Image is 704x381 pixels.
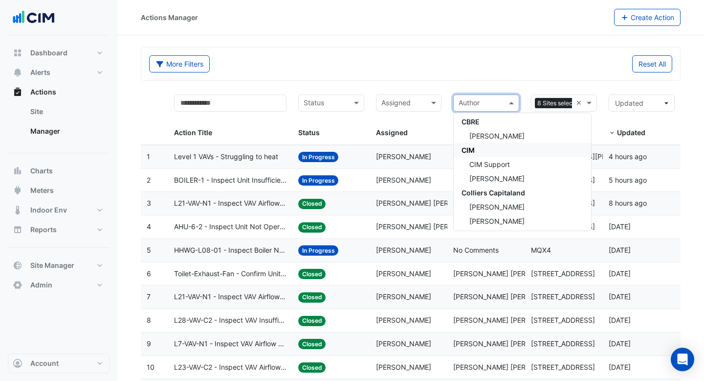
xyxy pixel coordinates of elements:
span: [STREET_ADDRESS] [531,316,595,324]
span: Closed [298,292,326,303]
span: [PERSON_NAME] [376,269,431,278]
button: Meters [8,181,110,200]
button: Alerts [8,63,110,82]
span: L21-VAV-N1 - Inspect VAV Airflow Block [174,291,286,303]
span: [PERSON_NAME] [376,316,431,324]
button: Indoor Env [8,200,110,220]
app-icon: Admin [13,280,22,290]
span: BOILER-1 - Inspect Unit Insufficient Heating [174,175,286,186]
button: Dashboard [8,43,110,63]
button: Admin [8,275,110,295]
span: L28-VAV-C2 - Inspect VAV Insufficient Cooling [174,315,286,326]
button: Actions [8,82,110,102]
button: Updated [609,95,675,112]
span: [PERSON_NAME] [469,203,525,211]
span: 2025-08-18T13:38:44.916 [609,222,631,231]
span: 2025-08-18T12:32:25.321 [609,269,631,278]
span: [STREET_ADDRESS] [531,292,595,301]
span: [PERSON_NAME] [376,339,431,348]
span: [PERSON_NAME] [PERSON_NAME] [376,222,488,231]
span: [PERSON_NAME] [376,363,431,371]
span: Closed [298,362,326,373]
img: Company Logo [12,8,56,27]
span: [STREET_ADDRESS] [531,363,595,371]
span: 4 [147,222,151,231]
span: 2025-08-18T12:30:52.024 [609,363,631,371]
span: 2025-08-18T12:31:13.567 [609,292,631,301]
span: 2025-08-18T12:31:00.148 [609,339,631,348]
span: [PERSON_NAME] [PERSON_NAME] [453,292,566,301]
span: AHU-6-2 - Inspect Unit Not Operating [174,221,286,233]
span: Closed [298,222,326,233]
span: 5 [147,246,151,254]
span: In Progress [298,152,339,162]
span: In Progress [298,245,339,256]
span: 6 [147,269,151,278]
button: More Filters [149,55,210,72]
span: [PERSON_NAME] [PERSON_NAME] [453,316,566,324]
span: Reports [30,225,57,235]
span: Closed [298,269,326,279]
span: Colliers Capitaland [462,189,525,197]
span: [PERSON_NAME] [PERSON_NAME] [453,339,566,348]
ng-dropdown-panel: Options list [453,113,592,231]
span: [PERSON_NAME] [376,292,431,301]
span: Indoor Env [30,205,67,215]
app-icon: Actions [13,87,22,97]
span: Toilet-Exhaust-Fan - Confirm Unit Overnight Operation (Energy Waste) [174,268,286,280]
span: CIM [462,146,475,154]
span: Closed [298,199,326,209]
span: Alerts [30,68,50,77]
span: [PERSON_NAME] [PERSON_NAME] [453,363,566,371]
span: [PERSON_NAME] [376,152,431,161]
span: [PERSON_NAME] [PERSON_NAME] [376,199,488,207]
span: No Comments [453,246,499,254]
span: Closed [298,339,326,349]
span: Charts [30,166,53,176]
app-icon: Reports [13,225,22,235]
span: HHWG-L08-01 - Inspect Boiler Not Operating [174,245,286,256]
app-icon: Meters [13,186,22,195]
div: Actions Manager [141,12,198,23]
button: Create Action [614,9,681,26]
span: 2025-08-19T08:14:41.212 [609,199,647,207]
span: 2025-08-18T12:37:43.111 [609,246,631,254]
a: Site [22,102,110,121]
span: Dashboard [30,48,67,58]
span: In Progress [298,175,339,186]
span: Status [298,128,320,137]
app-icon: Indoor Env [13,205,22,215]
span: Closed [298,316,326,326]
button: Charts [8,161,110,181]
span: [STREET_ADDRESS] [531,339,595,348]
span: L23-VAV-C2 - Inspect VAV Airflow Block [174,362,286,373]
div: Actions [8,102,110,145]
span: Actions [30,87,56,97]
button: Site Manager [8,256,110,275]
span: 2 [147,176,151,184]
a: Manager [22,121,110,141]
span: Clear [576,97,584,109]
span: Assigned [376,128,408,137]
span: 1 [147,152,150,161]
span: Action Title [174,128,212,137]
span: L21-VAV-N1 - Inspect VAV Airflow Block [174,198,286,209]
span: CBRE [462,118,480,126]
app-icon: Alerts [13,68,22,77]
span: Site Manager [30,261,74,270]
span: 2025-08-19T11:41:08.924 [609,176,647,184]
span: 9 [147,339,151,348]
button: Reset All [632,55,672,72]
span: Account [30,358,59,368]
span: 7 [147,292,151,301]
span: L7-VAV-N1 - Inspect VAV Airflow Leak [174,338,286,350]
span: Level 1 VAVs - Struggling to heat [174,151,278,163]
app-icon: Dashboard [13,48,22,58]
span: [STREET_ADDRESS] [531,269,595,278]
span: 8 Sites selected [535,98,584,109]
span: [PERSON_NAME] [469,132,525,140]
span: 2025-08-18T12:31:05.203 [609,316,631,324]
span: Admin [30,280,52,290]
span: 3 [147,199,151,207]
button: Account [8,354,110,373]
